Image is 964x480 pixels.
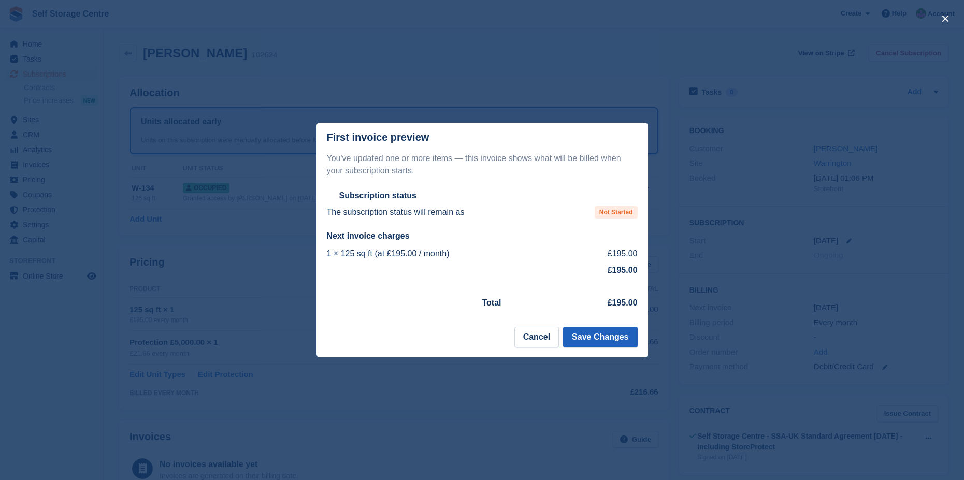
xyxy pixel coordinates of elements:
span: Not Started [595,206,638,219]
p: You've updated one or more items — this invoice shows what will be billed when your subscription ... [327,152,638,177]
td: 1 × 125 sq ft (at £195.00 / month) [327,245,577,262]
strong: £195.00 [608,266,638,274]
h2: Subscription status [339,191,416,201]
p: First invoice preview [327,132,429,143]
p: The subscription status will remain as [327,206,465,219]
button: close [937,10,954,27]
h2: Next invoice charges [327,231,638,241]
button: Save Changes [563,327,637,347]
strong: Total [482,298,501,307]
strong: £195.00 [608,298,638,307]
td: £195.00 [577,245,638,262]
button: Cancel [514,327,559,347]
